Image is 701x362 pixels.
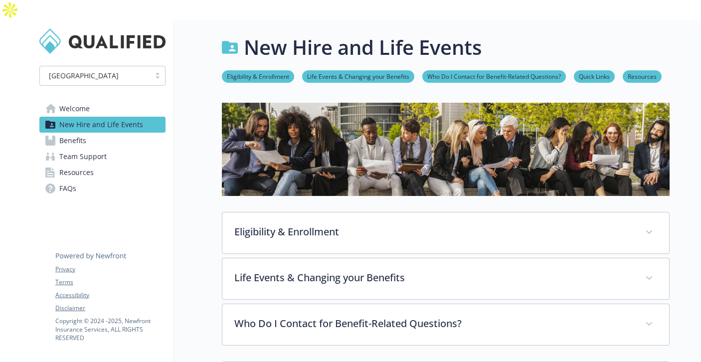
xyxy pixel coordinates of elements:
[222,103,670,196] img: new hire page banner
[39,181,166,196] a: FAQs
[623,71,662,81] a: Resources
[234,270,633,285] p: Life Events & Changing your Benefits
[39,165,166,181] a: Resources
[39,117,166,133] a: New Hire and Life Events
[59,117,143,133] span: New Hire and Life Events
[55,265,165,274] a: Privacy
[422,71,566,81] a: Who Do I Contact for Benefit-Related Questions?
[59,181,76,196] span: FAQs
[222,258,669,299] div: Life Events & Changing your Benefits
[244,32,482,62] h1: New Hire and Life Events
[59,165,94,181] span: Resources
[234,316,633,331] p: Who Do I Contact for Benefit-Related Questions?
[55,291,165,300] a: Accessibility
[39,101,166,117] a: Welcome
[222,304,669,345] div: Who Do I Contact for Benefit-Related Questions?
[39,149,166,165] a: Team Support
[574,71,615,81] a: Quick Links
[302,71,414,81] a: Life Events & Changing your Benefits
[59,101,90,117] span: Welcome
[55,304,165,313] a: Disclaimer
[39,133,166,149] a: Benefits
[222,71,294,81] a: Eligibility & Enrollment
[45,70,145,81] span: [GEOGRAPHIC_DATA]
[59,133,86,149] span: Benefits
[59,149,107,165] span: Team Support
[234,224,633,239] p: Eligibility & Enrollment
[49,70,119,81] span: [GEOGRAPHIC_DATA]
[222,212,669,253] div: Eligibility & Enrollment
[55,317,165,342] p: Copyright © 2024 - 2025 , Newfront Insurance Services, ALL RIGHTS RESERVED
[55,278,165,287] a: Terms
